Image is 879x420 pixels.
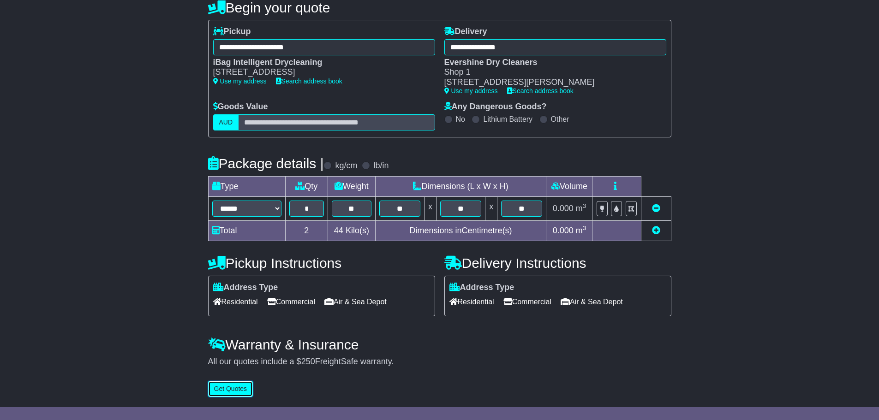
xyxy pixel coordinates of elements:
[328,220,376,241] td: Kilo(s)
[208,176,285,196] td: Type
[483,115,532,124] label: Lithium Battery
[546,176,592,196] td: Volume
[375,176,546,196] td: Dimensions (L x W x H)
[301,357,315,366] span: 250
[551,115,569,124] label: Other
[213,27,251,37] label: Pickup
[561,295,623,309] span: Air & Sea Depot
[485,196,497,220] td: x
[652,204,660,213] a: Remove this item
[208,255,435,271] h4: Pickup Instructions
[208,156,324,171] h4: Package details |
[449,283,514,293] label: Address Type
[507,87,574,95] a: Search address book
[213,77,267,85] a: Use my address
[213,295,258,309] span: Residential
[208,381,253,397] button: Get Quotes
[213,283,278,293] label: Address Type
[576,226,586,235] span: m
[456,115,465,124] label: No
[449,295,494,309] span: Residential
[213,58,426,68] div: iBag Intelligent Drycleaning
[285,220,328,241] td: 2
[373,161,389,171] label: lb/in
[583,202,586,209] sup: 3
[576,204,586,213] span: m
[444,27,487,37] label: Delivery
[208,357,671,367] div: All our quotes include a $ FreightSafe warranty.
[213,114,239,130] label: AUD
[444,77,657,88] div: [STREET_ADDRESS][PERSON_NAME]
[444,58,657,68] div: Evershine Dry Cleaners
[324,295,387,309] span: Air & Sea Depot
[553,226,574,235] span: 0.000
[444,255,671,271] h4: Delivery Instructions
[285,176,328,196] td: Qty
[213,67,426,77] div: [STREET_ADDRESS]
[213,102,268,112] label: Goods Value
[276,77,342,85] a: Search address book
[424,196,436,220] td: x
[444,87,498,95] a: Use my address
[334,226,343,235] span: 44
[583,225,586,231] sup: 3
[335,161,357,171] label: kg/cm
[208,220,285,241] td: Total
[444,67,657,77] div: Shop 1
[553,204,574,213] span: 0.000
[267,295,315,309] span: Commercial
[375,220,546,241] td: Dimensions in Centimetre(s)
[328,176,376,196] td: Weight
[444,102,547,112] label: Any Dangerous Goods?
[503,295,551,309] span: Commercial
[652,226,660,235] a: Add new item
[208,337,671,352] h4: Warranty & Insurance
